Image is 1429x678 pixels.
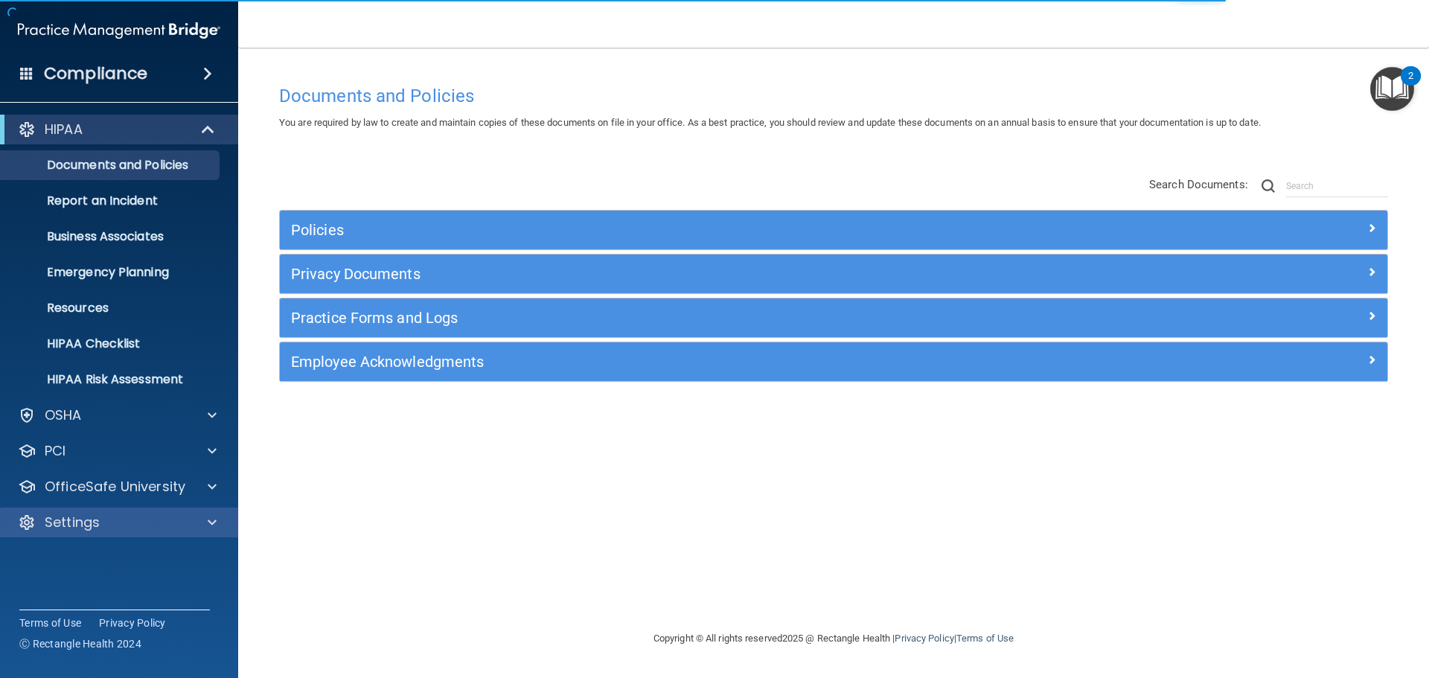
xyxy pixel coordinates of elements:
[895,633,953,644] a: Privacy Policy
[45,478,185,496] p: OfficeSafe University
[99,615,166,630] a: Privacy Policy
[44,63,147,84] h4: Compliance
[45,442,65,460] p: PCI
[1370,67,1414,111] button: Open Resource Center, 2 new notifications
[1262,179,1275,193] img: ic-search.3b580494.png
[10,229,213,244] p: Business Associates
[10,372,213,387] p: HIPAA Risk Assessment
[291,310,1099,326] h5: Practice Forms and Logs
[1408,76,1413,95] div: 2
[279,117,1261,128] span: You are required by law to create and maintain copies of these documents on file in your office. ...
[291,306,1376,330] a: Practice Forms and Logs
[562,615,1105,662] div: Copyright © All rights reserved 2025 @ Rectangle Health | |
[10,336,213,351] p: HIPAA Checklist
[18,121,216,138] a: HIPAA
[10,158,213,173] p: Documents and Policies
[1171,572,1411,632] iframe: Drift Widget Chat Controller
[956,633,1014,644] a: Terms of Use
[18,514,217,531] a: Settings
[291,218,1376,242] a: Policies
[291,222,1099,238] h5: Policies
[45,514,100,531] p: Settings
[1286,175,1388,197] input: Search
[291,262,1376,286] a: Privacy Documents
[18,406,217,424] a: OSHA
[1149,178,1248,191] span: Search Documents:
[19,615,81,630] a: Terms of Use
[279,86,1388,106] h4: Documents and Policies
[291,266,1099,282] h5: Privacy Documents
[19,636,141,651] span: Ⓒ Rectangle Health 2024
[45,406,82,424] p: OSHA
[291,354,1099,370] h5: Employee Acknowledgments
[10,265,213,280] p: Emergency Planning
[45,121,83,138] p: HIPAA
[18,442,217,460] a: PCI
[18,478,217,496] a: OfficeSafe University
[18,16,220,45] img: PMB logo
[10,194,213,208] p: Report an Incident
[10,301,213,316] p: Resources
[291,350,1376,374] a: Employee Acknowledgments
